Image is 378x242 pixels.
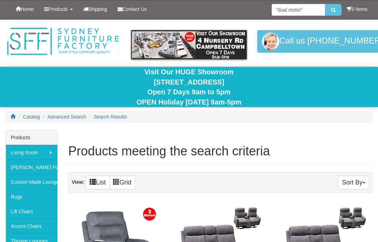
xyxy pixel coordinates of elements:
a: Grid [109,176,135,189]
img: Sydney Furniture Factory [5,27,121,56]
li: 0 items [347,6,367,13]
a: Contact Us [112,0,152,18]
span: Shipping [88,6,107,12]
img: showroom.gif [131,30,247,59]
a: Products [39,0,78,18]
div: Visit Our HUGE Showroom [STREET_ADDRESS] Open 7 Days 9am to 5pm OPEN Holiday [DATE] 9am-5pm [5,67,373,107]
span: Home [21,6,34,12]
a: Lift Chairs [6,204,57,219]
a: Rugs [6,189,57,204]
a: Advanced Search [48,114,86,120]
a: Search Results [94,114,127,120]
span: Products [48,6,68,12]
a: List [86,176,110,189]
a: Custom Made Lounges [6,174,57,189]
button: Sort By [338,176,369,189]
a: [PERSON_NAME] Furniture [6,160,57,174]
h1: Products meeting the search criteria [68,144,373,158]
input: Site search [272,4,325,16]
a: Catalog [23,114,40,120]
a: Living Room [6,145,57,160]
span: Contact Us [122,6,147,12]
a: Accent Chairs [6,219,57,233]
a: Shipping [78,0,113,18]
div: Products [6,130,57,145]
strong: View: [72,179,84,185]
a: Home [10,0,39,18]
